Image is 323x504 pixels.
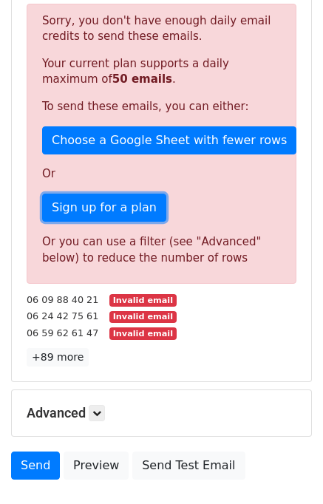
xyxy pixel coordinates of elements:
[42,166,281,182] p: Or
[109,327,176,340] small: Invalid email
[42,99,281,115] p: To send these emails, you can either:
[109,294,176,307] small: Invalid email
[27,405,296,421] h5: Advanced
[249,433,323,504] iframe: Chat Widget
[64,452,129,480] a: Preview
[132,452,245,480] a: Send Test Email
[27,310,98,321] small: 06 24 42 75 61
[42,194,166,222] a: Sign up for a plan
[27,294,98,305] small: 06 09 88 40 21
[27,327,98,338] small: 06 59 62 61 47
[11,452,60,480] a: Send
[109,311,176,324] small: Invalid email
[249,433,323,504] div: Widget de chat
[42,234,281,267] div: Or you can use a filter (see "Advanced" below) to reduce the number of rows
[42,13,281,44] p: Sorry, you don't have enough daily email credits to send these emails.
[112,72,172,86] strong: 50 emails
[42,126,296,154] a: Choose a Google Sheet with fewer rows
[42,56,281,87] p: Your current plan supports a daily maximum of .
[27,348,89,367] a: +89 more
